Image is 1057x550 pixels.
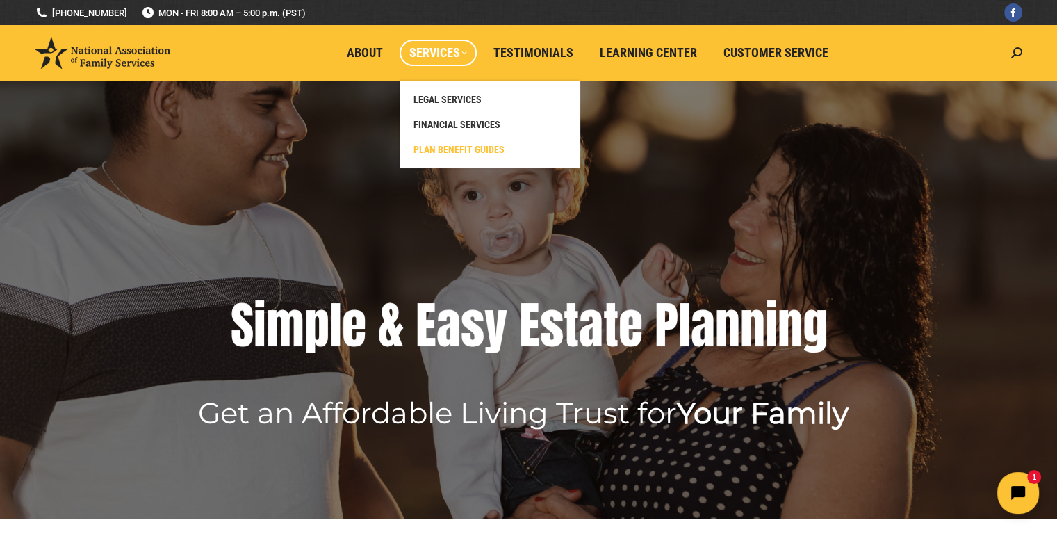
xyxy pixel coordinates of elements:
div: E [519,298,540,353]
div: l [329,298,342,353]
div: y [484,298,507,353]
span: Testimonials [493,45,573,60]
div: P [655,298,678,353]
a: Customer Service [714,40,838,66]
div: m [266,298,304,353]
div: a [436,298,461,353]
div: E [416,298,436,353]
div: a [691,298,715,353]
div: n [715,298,740,353]
b: Your Family [677,395,849,431]
span: PLAN BENEFIT GUIDES [413,143,505,156]
span: Learning Center [600,45,697,60]
span: MON - FRI 8:00 AM – 5:00 p.m. (PST) [141,6,306,19]
span: About [347,45,383,60]
div: g [803,298,828,353]
div: n [740,298,765,353]
div: a [579,298,603,353]
a: LEGAL SERVICES [407,87,573,112]
div: t [564,298,579,353]
a: About [337,40,393,66]
a: FINANCIAL SERVICES [407,112,573,137]
div: & [378,298,404,353]
span: Customer Service [723,45,828,60]
div: S [231,298,254,353]
div: e [342,298,366,353]
div: n [778,298,803,353]
div: p [304,298,329,353]
a: Testimonials [484,40,583,66]
div: s [461,298,484,353]
div: i [765,298,778,353]
img: National Association of Family Services [35,37,170,69]
rs-layer: Get an Affordable Living Trust for [198,401,849,426]
div: e [618,298,643,353]
a: PLAN BENEFIT GUIDES [407,137,573,162]
iframe: Tidio Chat [812,460,1051,526]
div: t [603,298,618,353]
div: l [678,298,691,353]
a: Learning Center [590,40,707,66]
a: [PHONE_NUMBER] [35,6,127,19]
span: Services [409,45,467,60]
span: LEGAL SERVICES [413,93,482,106]
a: Facebook page opens in new window [1004,3,1022,22]
div: s [540,298,564,353]
div: i [254,298,266,353]
span: FINANCIAL SERVICES [413,118,500,131]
